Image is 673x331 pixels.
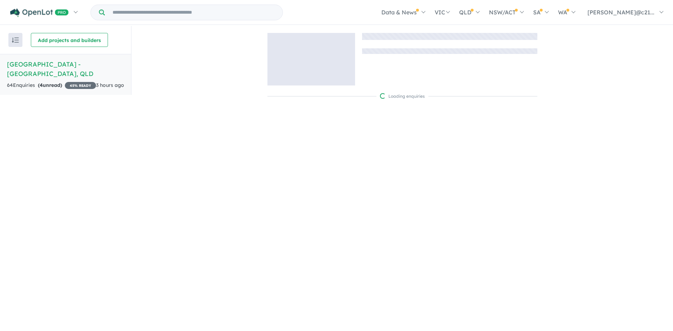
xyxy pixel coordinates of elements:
[10,8,69,17] img: Openlot PRO Logo White
[38,82,62,88] strong: ( unread)
[380,93,425,100] div: Loading enquiries
[31,33,108,47] button: Add projects and builders
[7,81,96,90] div: 64 Enquir ies
[65,82,96,89] span: 45 % READY
[96,82,124,88] span: 3 hours ago
[106,5,281,20] input: Try estate name, suburb, builder or developer
[40,82,43,88] span: 4
[12,37,19,43] img: sort.svg
[7,60,124,78] h5: [GEOGRAPHIC_DATA] - [GEOGRAPHIC_DATA] , QLD
[587,9,654,16] span: [PERSON_NAME]@c21...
